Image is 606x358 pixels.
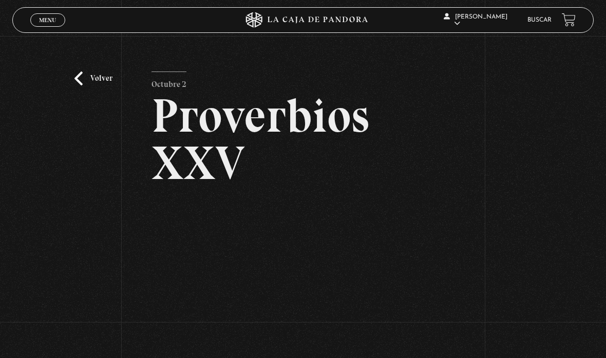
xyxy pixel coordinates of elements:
span: [PERSON_NAME] [444,14,507,27]
h2: Proverbios XXV [151,92,454,187]
span: Menu [39,17,56,23]
a: Buscar [527,17,552,23]
a: View your shopping cart [562,13,576,27]
span: Cerrar [36,26,60,33]
p: Octubre 2 [151,71,186,92]
a: Volver [74,71,112,85]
